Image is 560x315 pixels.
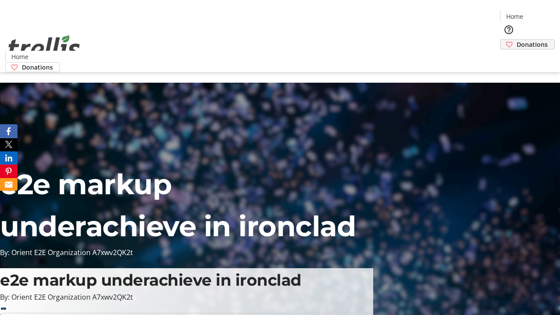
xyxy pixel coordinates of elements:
span: Donations [517,40,548,49]
img: Orient E2E Organization A7xwv2QK2t's Logo [5,25,83,69]
span: Home [11,52,28,61]
a: Donations [500,39,555,49]
a: Home [500,12,528,21]
button: Help [500,21,518,38]
span: Donations [22,63,53,72]
a: Home [6,52,34,61]
span: Home [506,12,523,21]
a: Donations [5,62,60,72]
button: Cart [500,49,518,67]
